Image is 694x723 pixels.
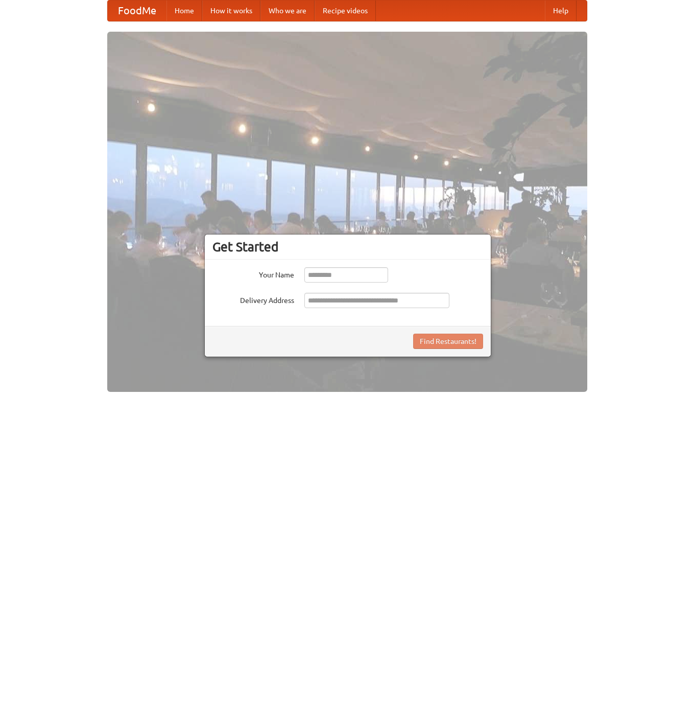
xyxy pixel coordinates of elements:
[108,1,166,21] a: FoodMe
[260,1,315,21] a: Who we are
[413,334,483,349] button: Find Restaurants!
[315,1,376,21] a: Recipe videos
[166,1,202,21] a: Home
[202,1,260,21] a: How it works
[212,239,483,254] h3: Get Started
[545,1,577,21] a: Help
[212,293,294,306] label: Delivery Address
[212,267,294,280] label: Your Name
